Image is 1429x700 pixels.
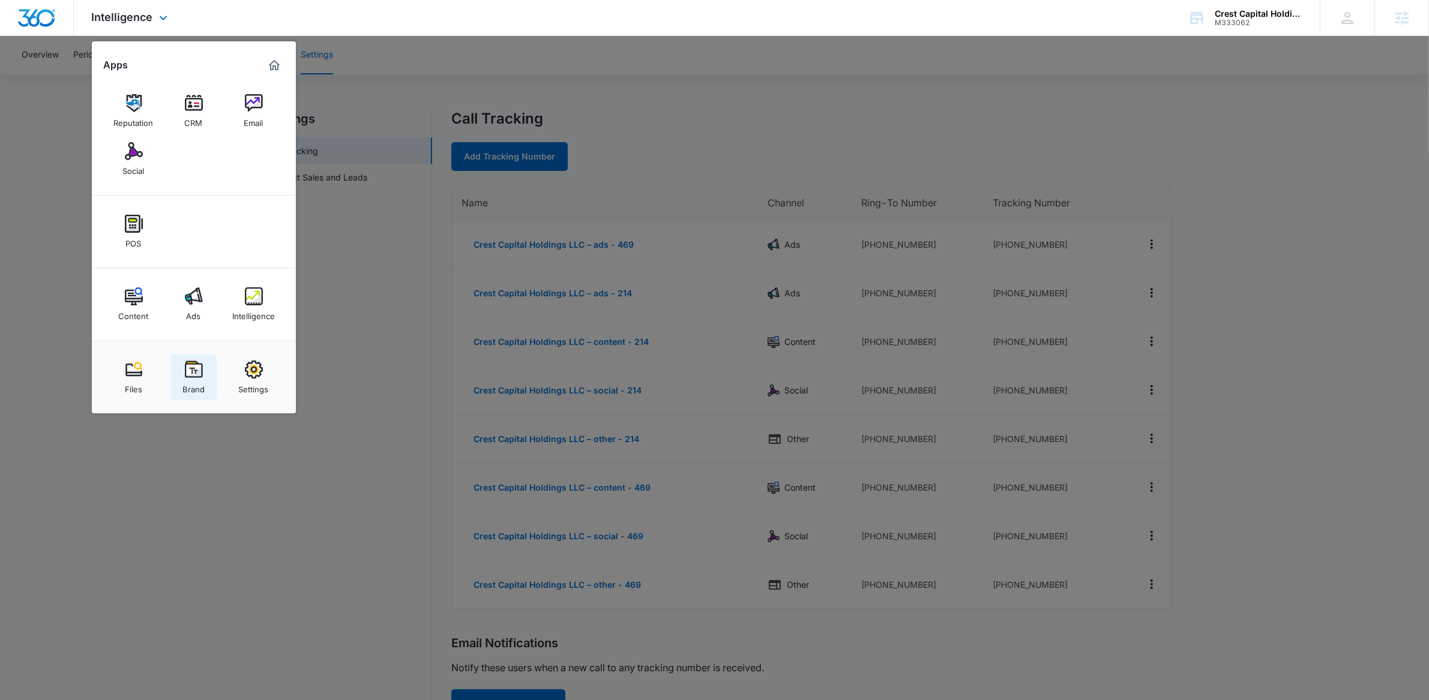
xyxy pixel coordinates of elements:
div: Brand [182,378,205,394]
a: Settings [231,354,277,400]
div: Reputation [114,112,154,128]
a: Marketing 360® Dashboard [265,56,284,75]
div: account id [1215,19,1302,27]
div: Social [123,160,145,176]
a: Intelligence [231,281,277,327]
a: Content [111,281,157,327]
img: website_grey.svg [19,31,29,41]
a: Brand [171,354,217,400]
div: POS [126,233,142,248]
a: Email [231,88,277,134]
div: Domain: [DOMAIN_NAME] [31,31,132,41]
div: Domain Overview [46,71,107,79]
div: Email [244,112,263,128]
div: Content [119,305,149,321]
div: Ads [187,305,201,321]
img: tab_keywords_by_traffic_grey.svg [119,70,129,79]
a: Social [111,136,157,182]
a: Files [111,354,157,400]
span: Intelligence [92,11,153,23]
h2: Apps [104,59,128,71]
div: Files [125,378,142,394]
div: Keywords by Traffic [133,71,202,79]
div: v 4.0.25 [34,19,59,29]
img: tab_domain_overview_orange.svg [32,70,42,79]
a: CRM [171,88,217,134]
img: logo_orange.svg [19,19,29,29]
a: Ads [171,281,217,327]
a: Reputation [111,88,157,134]
a: POS [111,209,157,254]
div: Intelligence [232,305,275,321]
div: account name [1215,9,1302,19]
div: Settings [239,378,269,394]
div: CRM [185,112,203,128]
